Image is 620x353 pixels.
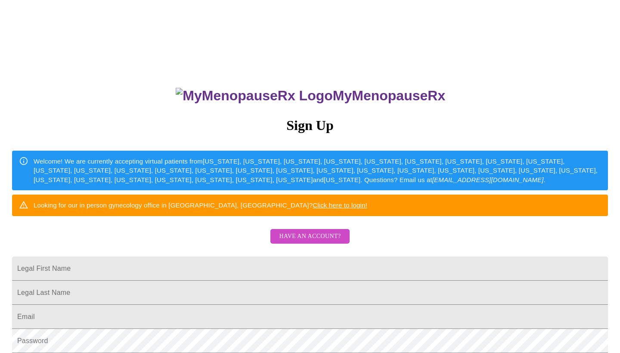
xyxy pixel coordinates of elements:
h3: Sign Up [12,118,608,133]
em: [EMAIL_ADDRESS][DOMAIN_NAME] [432,176,544,183]
span: Have an account? [279,231,341,242]
h3: MyMenopauseRx [13,88,608,104]
img: MyMenopauseRx Logo [176,88,332,104]
button: Have an account? [270,229,349,244]
a: Have an account? [268,238,351,246]
a: Click here to login! [313,201,367,209]
div: Welcome! We are currently accepting virtual patients from [US_STATE], [US_STATE], [US_STATE], [US... [34,153,601,188]
div: Looking for our in person gynecology office in [GEOGRAPHIC_DATA], [GEOGRAPHIC_DATA]? [34,197,367,213]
